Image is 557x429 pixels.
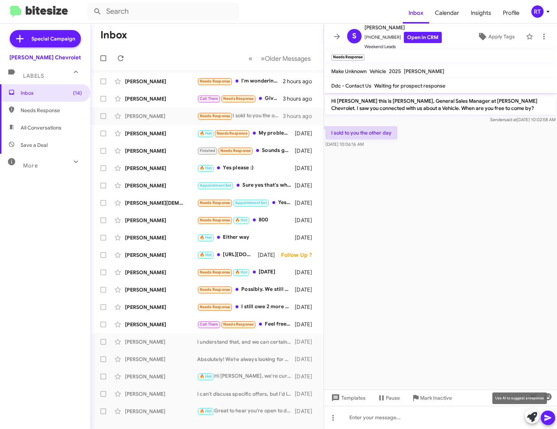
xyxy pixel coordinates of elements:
span: 🔥 Hot [235,218,247,222]
div: I sold to you the other day [197,112,283,120]
a: Open in CRM [404,32,442,43]
span: [PERSON_NAME] [364,23,442,32]
span: Needs Response [200,79,230,84]
div: Either way [197,233,295,242]
div: [DATE] [295,321,318,328]
span: 🔥 Hot [235,270,247,275]
span: S [352,30,357,42]
span: More [23,162,38,169]
span: 🔥 Hot [200,131,212,136]
span: Appointment Set [200,183,232,188]
div: Possibly. We still have an active loan on the car. [197,285,295,294]
div: [PERSON_NAME] [125,303,197,311]
span: (14) [73,89,82,97]
div: Give me a call in a hr [197,94,283,103]
div: Use AI to suggest a response [492,392,547,404]
span: Older Messages [265,55,311,63]
div: [PERSON_NAME] [125,251,197,259]
div: My problem with Equinox is that there is no WI-FI, no CarPlay. [197,129,295,137]
span: Call Them [200,322,219,327]
a: Inbox [403,3,429,24]
span: Needs Response [200,114,230,118]
span: Needs Response [21,107,82,114]
span: Ddc - Contact Us [331,82,371,89]
div: [DATE] [295,130,318,137]
div: [PERSON_NAME][DEMOGRAPHIC_DATA] [125,199,197,207]
span: Templates [330,391,366,404]
div: I understand that, and we can certainly discuss an offer after a quick inspection of your vehicle... [197,338,295,345]
div: Feel free to call me if you'd like I don't have time to come into the dealership [197,320,295,328]
div: I still owe 2 more years on my car,so I doubt I would be of any help. [197,303,295,311]
span: [DATE] 10:06:16 AM [325,141,364,147]
a: Profile [497,3,525,24]
span: 2025 [389,68,401,75]
span: Labels [23,73,44,79]
span: « [249,54,252,63]
span: Call Them [200,96,219,101]
div: [DATE] [197,268,295,276]
div: [DATE] [295,338,318,345]
div: [DATE] [295,217,318,224]
span: Vehicle [370,68,386,75]
div: [DATE] [295,373,318,380]
div: [PERSON_NAME] [125,217,197,224]
div: [PERSON_NAME] [125,112,197,120]
div: [URL][DOMAIN_NAME] [197,251,258,259]
div: I can't discuss specific offers, but I'd love to schedule an appointment to evaluate your vehicle... [197,390,295,398]
div: [DATE] [295,199,318,207]
div: [PERSON_NAME] [125,147,197,154]
div: I'm wondering if you guys start offering 0% Apr for suburban 2025 Model ?? [197,77,283,85]
div: [PERSON_NAME] [125,338,197,345]
span: Weekend Leads [364,43,442,50]
span: 🔥 Hot [200,374,212,379]
span: Make Unknown [331,68,367,75]
input: Search [87,3,239,20]
div: [PERSON_NAME] [125,286,197,293]
span: Appointment Set [235,200,267,205]
span: Needs Response [200,270,230,275]
span: 🔥 Hot [200,235,212,240]
h1: Inbox [100,29,127,41]
span: [PERSON_NAME] [404,68,444,75]
button: Pause [371,391,406,404]
div: Yes please :) [197,164,295,172]
button: Previous [244,51,257,66]
span: 🔥 Hot [200,409,212,413]
div: [DATE] [295,165,318,172]
span: Sender [DATE] 10:02:58 AM [490,117,556,122]
div: [PERSON_NAME] [125,165,197,172]
div: 3 hours ago [283,112,318,120]
span: Needs Response [223,96,254,101]
span: 🔥 Hot [200,252,212,257]
div: [DATE] [295,269,318,276]
div: [DATE] [295,147,318,154]
span: Insights [465,3,497,24]
span: 🔥 Hot [200,166,212,170]
small: Needs Response [331,54,364,61]
span: Needs Response [200,287,230,292]
span: Needs Response [223,322,254,327]
span: said at [504,117,517,122]
div: [DATE] [295,356,318,363]
div: [DATE] [295,303,318,311]
span: » [261,54,265,63]
span: Apply Tags [488,30,515,43]
a: Calendar [429,3,465,24]
div: [DATE] [295,408,318,415]
span: Needs Response [200,218,230,222]
div: Follow Up ? [281,251,318,259]
span: Save a Deal [21,141,48,149]
div: [PERSON_NAME] [125,408,197,415]
p: I sold to you the other day [325,126,397,139]
div: RT [531,5,544,18]
div: [DATE] [295,182,318,189]
span: Finished [200,148,216,153]
div: [PERSON_NAME] Chevrolet [9,54,81,61]
div: [PERSON_NAME] [125,78,197,85]
button: RT [525,5,549,18]
button: Templates [324,391,371,404]
div: [PERSON_NAME] [125,182,197,189]
div: Sure yes that's what we were trying to do. I don't think a 2026 would be in our budget maybe a 20... [197,181,295,190]
div: [DATE] [295,286,318,293]
div: [PERSON_NAME] [125,130,197,137]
